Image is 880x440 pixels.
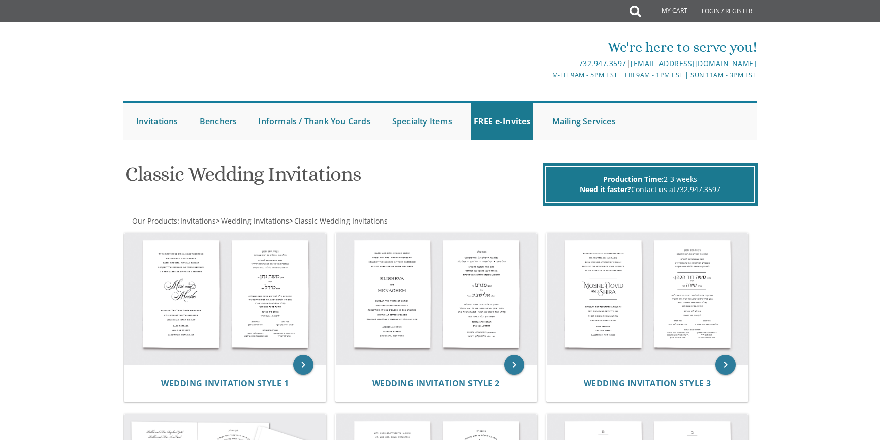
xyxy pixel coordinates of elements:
a: 732.947.3597 [579,58,626,68]
a: keyboard_arrow_right [715,355,736,375]
span: > [216,216,289,226]
a: Benchers [197,103,240,140]
a: Wedding Invitation Style 3 [584,379,711,388]
span: Wedding Invitations [221,216,289,226]
span: Classic Wedding Invitations [294,216,388,226]
span: Invitations [180,216,216,226]
a: Classic Wedding Invitations [293,216,388,226]
img: Wedding Invitation Style 3 [547,233,748,365]
span: Wedding Invitation Style 2 [372,378,500,389]
a: 732.947.3597 [676,184,720,194]
a: Wedding Invitations [220,216,289,226]
a: Invitations [134,103,181,140]
a: [EMAIL_ADDRESS][DOMAIN_NAME] [631,58,757,68]
div: | [335,57,757,70]
div: We're here to serve you! [335,37,757,57]
img: Wedding Invitation Style 1 [124,233,326,365]
h1: Classic Wedding Invitations [125,163,540,193]
a: My Cart [640,1,695,21]
a: Informals / Thank You Cards [256,103,373,140]
a: Wedding Invitation Style 1 [161,379,289,388]
span: Need it faster? [580,184,631,194]
img: Wedding Invitation Style 2 [336,233,537,365]
a: keyboard_arrow_right [504,355,524,375]
a: Specialty Items [390,103,455,140]
span: Production Time: [603,174,664,184]
span: Wedding Invitation Style 3 [584,378,711,389]
a: keyboard_arrow_right [293,355,313,375]
span: > [289,216,388,226]
a: Wedding Invitation Style 2 [372,379,500,388]
div: 2-3 weeks Contact us at [545,166,755,203]
div: M-Th 9am - 5pm EST | Fri 9am - 1pm EST | Sun 11am - 3pm EST [335,70,757,80]
div: : [123,216,441,226]
a: Invitations [179,216,216,226]
a: Mailing Services [550,103,618,140]
a: FREE e-Invites [471,103,533,140]
span: Wedding Invitation Style 1 [161,378,289,389]
a: Our Products [131,216,177,226]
